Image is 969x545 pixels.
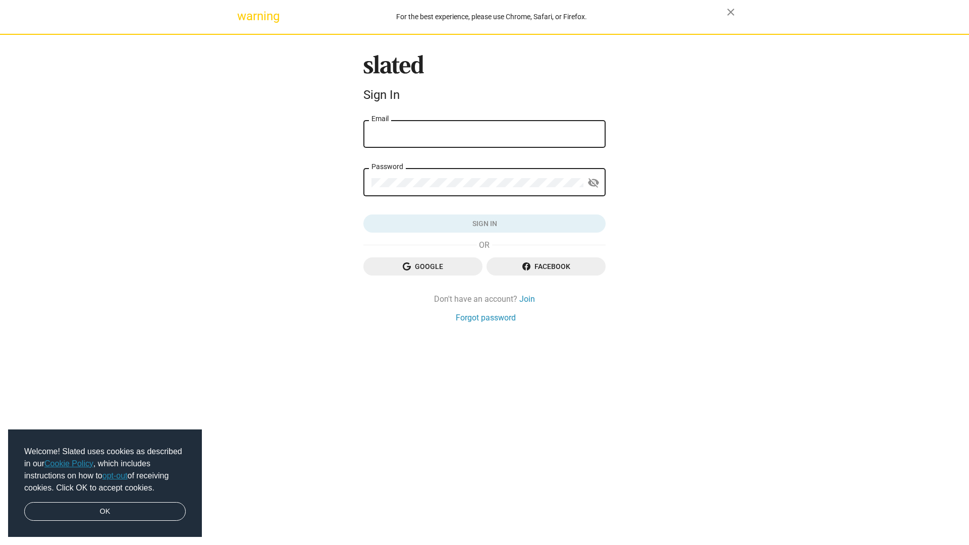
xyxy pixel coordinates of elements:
mat-icon: close [725,6,737,18]
button: Google [363,257,482,276]
span: Google [371,257,474,276]
div: Don't have an account? [363,294,606,304]
div: For the best experience, please use Chrome, Safari, or Firefox. [256,10,727,24]
mat-icon: warning [237,10,249,22]
span: Welcome! Slated uses cookies as described in our , which includes instructions on how to of recei... [24,446,186,494]
button: Show password [583,173,604,193]
a: dismiss cookie message [24,502,186,521]
div: Sign In [363,88,606,102]
sl-branding: Sign In [363,55,606,106]
a: Join [519,294,535,304]
button: Facebook [487,257,606,276]
a: opt-out [102,471,128,480]
a: Cookie Policy [44,459,93,468]
mat-icon: visibility_off [587,175,600,191]
a: Forgot password [456,312,516,323]
span: Facebook [495,257,598,276]
div: cookieconsent [8,429,202,537]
